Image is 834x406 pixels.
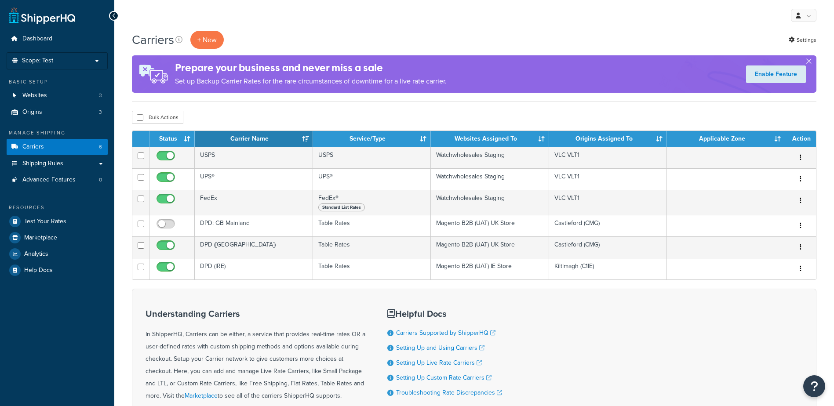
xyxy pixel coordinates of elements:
td: VLC VLT1 [549,190,667,215]
a: Test Your Rates [7,214,108,229]
td: DPD: GB Mainland [195,215,313,236]
td: USPS [195,147,313,168]
p: Set up Backup Carrier Rates for the rare circumstances of downtime for a live rate carrier. [175,75,447,87]
span: Marketplace [24,234,57,242]
td: UPS® [195,168,313,190]
button: + New [190,31,224,49]
a: Setting Up and Using Carriers [396,343,484,352]
div: Basic Setup [7,78,108,86]
th: Carrier Name: activate to sort column ascending [195,131,313,147]
td: Magento B2B (UAT) UK Store [431,236,549,258]
td: Castleford (CMG) [549,215,667,236]
span: Analytics [24,250,48,258]
td: Table Rates [313,215,431,236]
th: Action [785,131,816,147]
a: Enable Feature [746,65,806,83]
span: 3 [99,92,102,99]
span: 6 [99,143,102,151]
a: Marketplace [7,230,108,246]
td: DPD ([GEOGRAPHIC_DATA]) [195,236,313,258]
td: USPS [313,147,431,168]
li: Websites [7,87,108,104]
td: Kiltimagh (C1IE) [549,258,667,279]
div: Manage Shipping [7,129,108,137]
h1: Carriers [132,31,174,48]
a: Troubleshooting Rate Discrepancies [396,388,502,397]
th: Websites Assigned To: activate to sort column ascending [431,131,549,147]
span: Test Your Rates [24,218,66,225]
button: Open Resource Center [803,375,825,397]
span: Standard List Rates [318,203,365,211]
h4: Prepare your business and never miss a sale [175,61,447,75]
a: Setting Up Custom Rate Carriers [396,373,492,382]
li: Advanced Features [7,172,108,188]
a: Marketplace [185,391,218,400]
a: ShipperHQ Home [9,7,75,24]
td: Watchwholesales Staging [431,147,549,168]
h3: Understanding Carriers [146,309,365,319]
span: Advanced Features [22,176,76,184]
span: Carriers [22,143,44,151]
span: Scope: Test [22,57,53,65]
th: Applicable Zone: activate to sort column ascending [667,131,785,147]
span: Origins [22,109,42,116]
a: Help Docs [7,262,108,278]
td: Watchwholesales Staging [431,190,549,215]
a: Carriers Supported by ShipperHQ [396,328,495,337]
td: FedEx [195,190,313,215]
th: Service/Type: activate to sort column ascending [313,131,431,147]
div: In ShipperHQ, Carriers can be either, a service that provides real-time rates OR a user-defined r... [146,309,365,402]
td: Table Rates [313,236,431,258]
a: Origins 3 [7,104,108,120]
img: ad-rules-rateshop-fe6ec290ccb7230408bd80ed9643f0289d75e0ffd9eb532fc0e269fcd187b520.png [132,55,175,93]
a: Shipping Rules [7,156,108,172]
td: VLC VLT1 [549,168,667,190]
td: Magento B2B (UAT) IE Store [431,258,549,279]
td: VLC VLT1 [549,147,667,168]
div: Resources [7,204,108,211]
span: Websites [22,92,47,99]
h3: Helpful Docs [387,309,502,319]
button: Bulk Actions [132,111,183,124]
span: Shipping Rules [22,160,63,167]
td: UPS® [313,168,431,190]
td: Magento B2B (UAT) UK Store [431,215,549,236]
a: Dashboard [7,31,108,47]
li: Carriers [7,139,108,155]
th: Status: activate to sort column ascending [149,131,195,147]
li: Origins [7,104,108,120]
a: Analytics [7,246,108,262]
span: Dashboard [22,35,52,43]
a: Websites 3 [7,87,108,104]
a: Setting Up Live Rate Carriers [396,358,482,367]
span: 0 [99,176,102,184]
a: Advanced Features 0 [7,172,108,188]
td: FedEx® [313,190,431,215]
td: Watchwholesales Staging [431,168,549,190]
span: 3 [99,109,102,116]
td: Table Rates [313,258,431,279]
td: Castleford (CMG) [549,236,667,258]
a: Carriers 6 [7,139,108,155]
span: Help Docs [24,267,53,274]
th: Origins Assigned To: activate to sort column ascending [549,131,667,147]
a: Settings [789,34,816,46]
td: DPD (IRE) [195,258,313,279]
